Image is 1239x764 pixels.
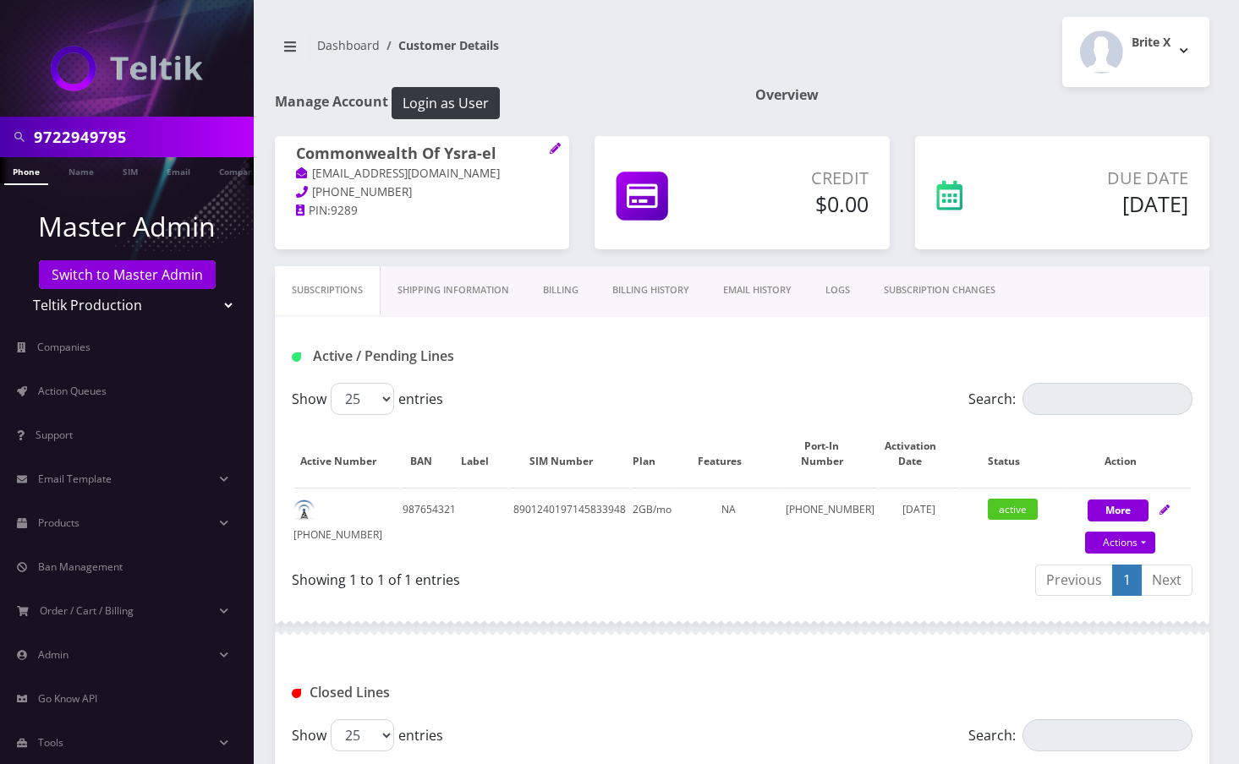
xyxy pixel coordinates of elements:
th: Action: activate to sort column ascending [1067,422,1191,486]
a: Actions [1085,532,1155,554]
a: PIN: [296,203,331,220]
a: Billing [526,266,595,314]
a: EMAIL HISTORY [706,266,809,314]
p: Due Date [1028,166,1188,191]
select: Showentries [331,383,394,415]
label: Search: [968,719,1192,751]
td: 987654321 [401,488,458,556]
th: Activation Date: activate to sort column ascending [880,422,958,486]
span: 9289 [331,203,358,218]
label: Show entries [292,719,443,751]
a: Phone [4,157,48,185]
nav: breadcrumb [275,28,730,76]
h1: Overview [755,87,1210,103]
h5: [DATE] [1028,191,1188,216]
input: Search: [1022,383,1192,415]
th: Label: activate to sort column ascending [459,422,507,486]
span: Support [36,428,73,442]
img: Closed Lines [292,689,301,698]
input: Search: [1022,719,1192,751]
span: [PHONE_NUMBER] [312,184,412,199]
input: Search in Company [34,121,249,153]
span: Companies [37,340,90,354]
th: Port-In Number: activate to sort column ascending [783,422,878,486]
li: Customer Details [380,36,499,54]
span: active [988,499,1038,520]
th: BAN: activate to sort column ascending [401,422,458,486]
a: Billing History [595,266,706,314]
th: Active Number: activate to sort column ascending [293,422,399,486]
span: Products [38,516,79,530]
th: Plan: activate to sort column ascending [631,422,673,486]
a: Switch to Master Admin [39,260,216,289]
td: 8901240197145833948 [509,488,629,556]
a: SIM [114,157,146,183]
a: Login as User [388,92,500,111]
span: [DATE] [902,502,935,516]
h1: Closed Lines [292,685,575,701]
td: NA [675,488,781,556]
span: Order / Cart / Billing [40,603,134,618]
span: Admin [38,647,69,662]
th: SIM Number: activate to sort column ascending [509,422,629,486]
span: Action Queues [38,384,107,398]
h1: Commonwealth Of Ysra-el [296,145,548,165]
a: Shipping Information [381,266,526,314]
label: Search: [968,383,1192,415]
td: [PHONE_NUMBER] [783,488,878,556]
td: 2GB/mo [631,488,673,556]
div: Showing 1 to 1 of 1 entries [292,563,730,590]
label: Show entries [292,383,443,415]
a: 1 [1112,565,1142,596]
p: Credit [732,166,869,191]
img: default.png [293,499,315,521]
span: Go Know API [38,691,97,706]
button: More [1088,499,1149,521]
th: Features: activate to sort column ascending [675,422,781,486]
a: [EMAIL_ADDRESS][DOMAIN_NAME] [296,166,500,183]
button: Brite X [1062,17,1209,87]
h2: Brite X [1132,35,1170,50]
h1: Manage Account [275,87,730,119]
a: LOGS [809,266,867,314]
h5: $0.00 [732,191,869,216]
a: Email [158,157,199,183]
span: Email Template [38,472,112,486]
a: Company [211,157,267,183]
a: Dashboard [317,37,380,53]
span: Ban Management [38,559,123,574]
img: Active / Pending Lines [292,352,301,362]
a: Previous [1035,565,1113,596]
button: Login as User [392,87,500,119]
th: Status: activate to sort column ascending [960,422,1066,486]
a: Name [60,157,102,183]
a: Subscriptions [275,266,381,314]
select: Showentries [331,719,394,751]
img: Teltik Production [51,46,203,91]
span: Tools [38,735,63,750]
a: Next [1141,565,1192,596]
td: [PHONE_NUMBER] [293,488,399,556]
a: SUBSCRIPTION CHANGES [867,266,1012,314]
h1: Active / Pending Lines [292,348,575,364]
